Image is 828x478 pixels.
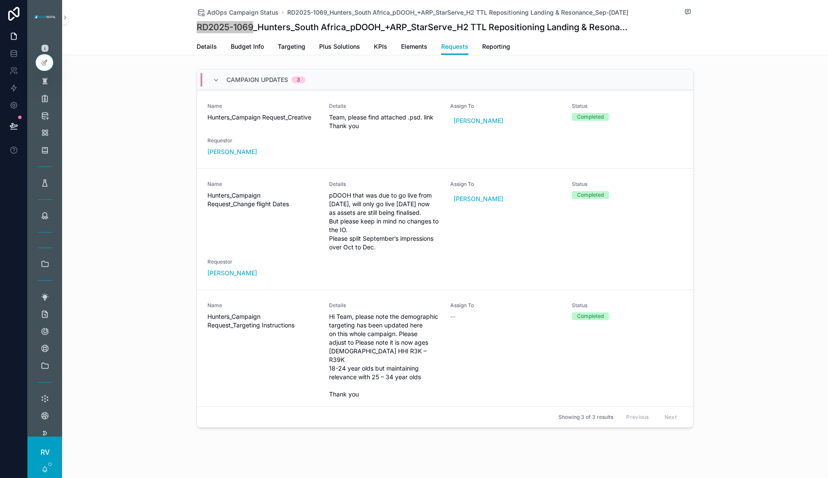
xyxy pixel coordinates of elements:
[572,302,683,309] span: Status
[329,302,440,309] span: Details
[226,75,288,84] span: Campaign Updates
[577,113,604,121] div: Completed
[482,39,510,56] a: Reporting
[207,103,319,110] span: Name
[319,39,360,56] a: Plus Solutions
[197,90,693,168] a: NameHunters_Campaign Request_CreativeDetailsTeam, please find attached .psd. link Thank youAssign...
[197,168,693,289] a: NameHunters_Campaign Request_Change flight DatesDetailspDOOH that was due to go live from [DATE],...
[207,406,319,412] span: Requestor
[572,103,683,110] span: Status
[287,8,628,17] a: RD2025-1069_Hunters_South Africa_pDOOH_+ARP_StarServe_H2 TTL Repositioning Landing & Resonance_Se...
[577,312,604,320] div: Completed
[207,8,279,17] span: AdOps Campaign Status
[207,137,319,144] span: Requestor
[278,42,305,51] span: Targeting
[441,39,468,55] a: Requests
[33,14,57,21] img: App logo
[197,8,279,17] a: AdOps Campaign Status
[207,269,257,277] a: [PERSON_NAME]
[329,181,440,188] span: Details
[374,42,387,51] span: KPIs
[401,39,427,56] a: Elements
[231,39,264,56] a: Budget Info
[329,113,440,130] span: Team, please find attached .psd. link Thank you
[577,191,604,199] div: Completed
[450,302,561,309] span: Assign To
[572,181,683,188] span: Status
[197,42,217,51] span: Details
[450,103,561,110] span: Assign To
[207,302,319,309] span: Name
[454,116,503,125] span: [PERSON_NAME]
[207,258,319,265] span: Requestor
[450,115,507,127] a: [PERSON_NAME]
[207,312,319,330] span: Hunters_Campaign Request_Targeting Instructions
[450,181,561,188] span: Assign To
[441,42,468,51] span: Requests
[401,42,427,51] span: Elements
[558,414,613,421] span: Showing 3 of 3 results
[207,148,257,156] a: [PERSON_NAME]
[197,289,693,437] a: NameHunters_Campaign Request_Targeting InstructionsDetailsHi Team, please note the demographic ta...
[197,21,629,33] h1: RD2025-1069_Hunters_South Africa_pDOOH_+ARP_StarServe_H2 TTL Repositioning Landing & Resonance_Se...
[454,195,503,203] span: [PERSON_NAME]
[329,312,440,399] span: Hi Team, please note the demographic targeting has been updated here on this whole campaign. Plea...
[28,35,62,437] div: scrollable content
[207,113,319,122] span: Hunters_Campaign Request_Creative
[450,193,507,205] a: [PERSON_NAME]
[297,76,300,83] div: 3
[197,39,217,56] a: Details
[329,103,440,110] span: Details
[482,42,510,51] span: Reporting
[207,181,319,188] span: Name
[450,312,455,321] span: --
[231,42,264,51] span: Budget Info
[207,191,319,208] span: Hunters_Campaign Request_Change flight Dates
[374,39,387,56] a: KPIs
[278,39,305,56] a: Targeting
[41,447,50,457] span: RV
[329,191,440,252] span: pDOOH that was due to go live from [DATE], will only go live [DATE] now as assets are still being...
[319,42,360,51] span: Plus Solutions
